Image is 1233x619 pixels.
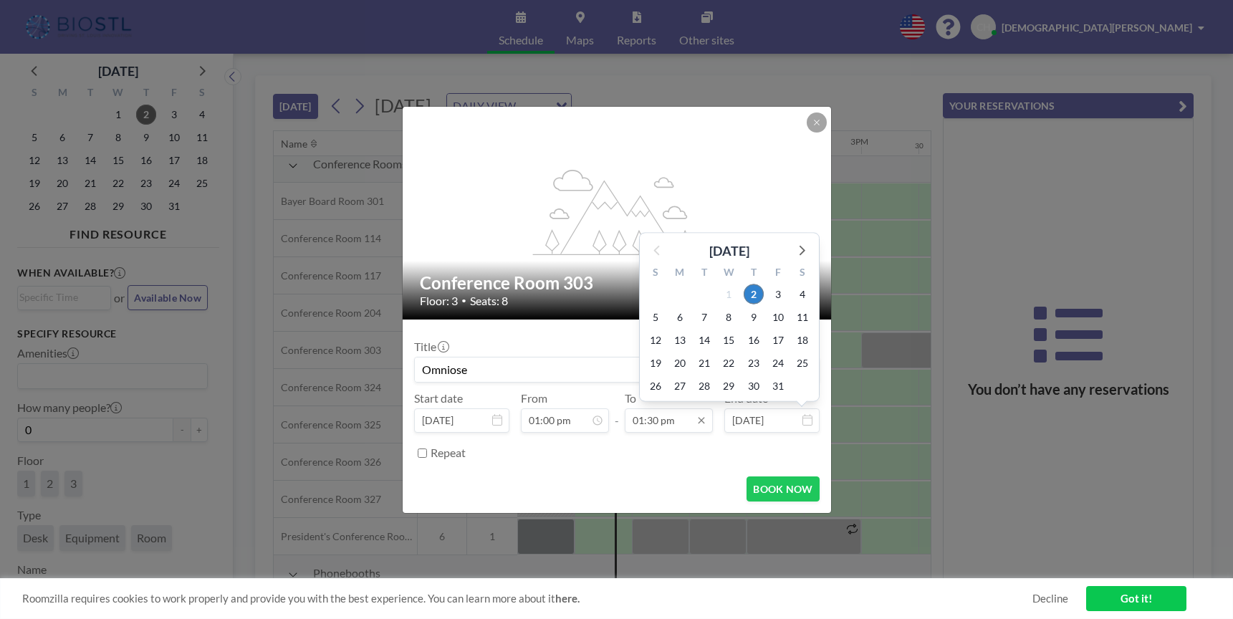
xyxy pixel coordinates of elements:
[694,330,714,350] span: Tuesday, October 14, 2025
[643,264,668,283] div: S
[744,284,764,304] span: Thursday, October 2, 2025
[768,353,788,373] span: Friday, October 24, 2025
[747,476,819,502] button: BOOK NOW
[792,330,812,350] span: Saturday, October 18, 2025
[792,307,812,327] span: Saturday, October 11, 2025
[744,307,764,327] span: Thursday, October 9, 2025
[744,376,764,396] span: Thursday, October 30, 2025
[742,264,766,283] div: T
[792,353,812,373] span: Saturday, October 25, 2025
[670,353,690,373] span: Monday, October 20, 2025
[670,376,690,396] span: Monday, October 27, 2025
[22,592,1032,605] span: Roomzilla requires cookies to work properly and provide you with the best experience. You can lea...
[694,353,714,373] span: Tuesday, October 21, 2025
[670,307,690,327] span: Monday, October 6, 2025
[768,376,788,396] span: Friday, October 31, 2025
[768,307,788,327] span: Friday, October 10, 2025
[625,391,636,406] label: To
[694,376,714,396] span: Tuesday, October 28, 2025
[470,294,508,308] span: Seats: 8
[646,307,666,327] span: Sunday, October 5, 2025
[431,446,466,460] label: Repeat
[719,330,739,350] span: Wednesday, October 15, 2025
[414,340,448,354] label: Title
[744,330,764,350] span: Thursday, October 16, 2025
[768,330,788,350] span: Friday, October 17, 2025
[420,294,458,308] span: Floor: 3
[716,264,741,283] div: W
[668,264,692,283] div: M
[719,353,739,373] span: Wednesday, October 22, 2025
[532,168,701,254] g: flex-grow: 1.2;
[555,592,580,605] a: here.
[646,376,666,396] span: Sunday, October 26, 2025
[694,307,714,327] span: Tuesday, October 7, 2025
[768,284,788,304] span: Friday, October 3, 2025
[792,284,812,304] span: Saturday, October 4, 2025
[420,272,815,294] h2: Conference Room 303
[415,358,819,382] input: Christian's reservation
[719,307,739,327] span: Wednesday, October 8, 2025
[1086,586,1186,611] a: Got it!
[709,241,749,261] div: [DATE]
[521,391,547,406] label: From
[615,396,619,428] span: -
[414,391,463,406] label: Start date
[790,264,815,283] div: S
[1032,592,1068,605] a: Decline
[461,295,466,306] span: •
[744,353,764,373] span: Thursday, October 23, 2025
[719,284,739,304] span: Wednesday, October 1, 2025
[646,330,666,350] span: Sunday, October 12, 2025
[670,330,690,350] span: Monday, October 13, 2025
[719,376,739,396] span: Wednesday, October 29, 2025
[646,353,666,373] span: Sunday, October 19, 2025
[692,264,716,283] div: T
[766,264,790,283] div: F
